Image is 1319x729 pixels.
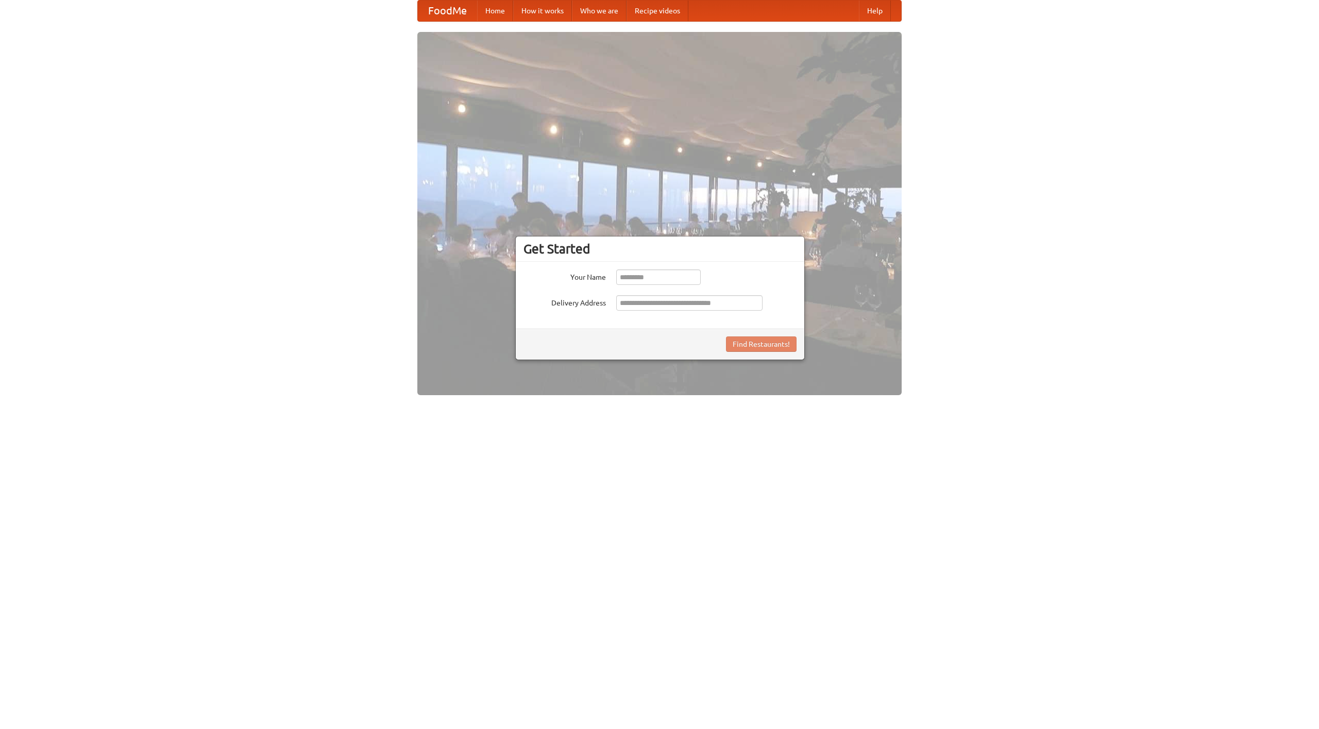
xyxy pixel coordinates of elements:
a: Recipe videos [627,1,688,21]
label: Your Name [523,269,606,282]
h3: Get Started [523,241,797,257]
button: Find Restaurants! [726,336,797,352]
a: How it works [513,1,572,21]
a: Who we are [572,1,627,21]
a: Home [477,1,513,21]
label: Delivery Address [523,295,606,308]
a: Help [859,1,891,21]
a: FoodMe [418,1,477,21]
